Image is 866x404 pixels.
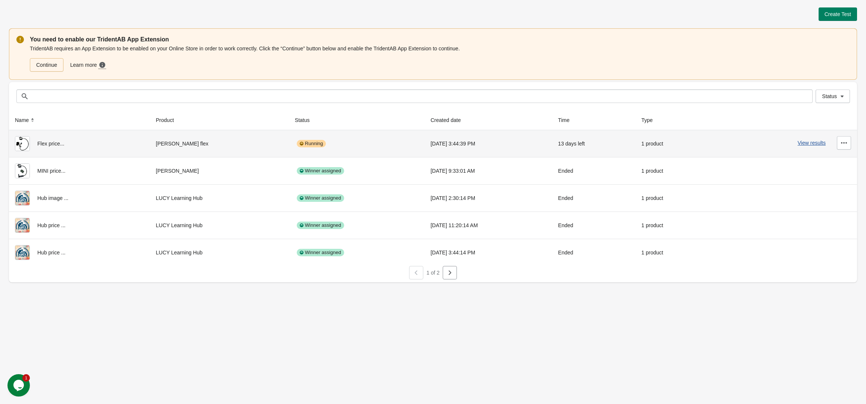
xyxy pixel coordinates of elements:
[558,163,629,178] div: Ended
[15,245,144,260] div: Hub price ...
[67,58,110,72] a: Learn more
[30,58,63,72] a: Continue
[430,218,546,233] div: [DATE] 11:20:14 AM
[430,136,546,151] div: [DATE] 3:44:39 PM
[15,136,144,151] div: Flex price...
[297,222,344,229] div: Winner assigned
[297,194,344,202] div: Winner assigned
[30,35,850,44] p: You need to enable our TridentAB App Extension
[641,218,702,233] div: 1 product
[798,140,826,146] button: View results
[297,249,344,256] div: Winner assigned
[156,136,283,151] div: [PERSON_NAME] flex
[641,136,702,151] div: 1 product
[70,61,99,69] span: Learn more
[430,245,546,260] div: [DATE] 3:44:14 PM
[156,163,283,178] div: [PERSON_NAME]
[822,93,837,99] span: Status
[297,140,326,147] div: Running
[816,90,850,103] button: Status
[15,191,144,206] div: Hub image ...
[641,191,702,206] div: 1 product
[819,7,857,21] button: Create Test
[12,113,39,127] button: Name
[153,113,184,127] button: Product
[641,245,702,260] div: 1 product
[15,163,144,178] div: MINI price...
[641,163,702,178] div: 1 product
[430,191,546,206] div: [DATE] 2:30:14 PM
[638,113,663,127] button: Type
[297,167,344,175] div: Winner assigned
[156,245,283,260] div: LUCY Learning Hub
[30,44,850,72] div: TridentAB requires an App Extension to be enabled on your Online Store in order to work correctly...
[15,218,144,233] div: Hub price ...
[825,11,851,17] span: Create Test
[558,245,629,260] div: Ended
[558,191,629,206] div: Ended
[558,218,629,233] div: Ended
[426,270,439,276] span: 1 of 2
[156,218,283,233] div: LUCY Learning Hub
[555,113,580,127] button: Time
[292,113,320,127] button: Status
[7,374,31,397] iframe: chat widget
[430,163,546,178] div: [DATE] 9:33:01 AM
[558,136,629,151] div: 13 days left
[156,191,283,206] div: LUCY Learning Hub
[427,113,471,127] button: Created date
